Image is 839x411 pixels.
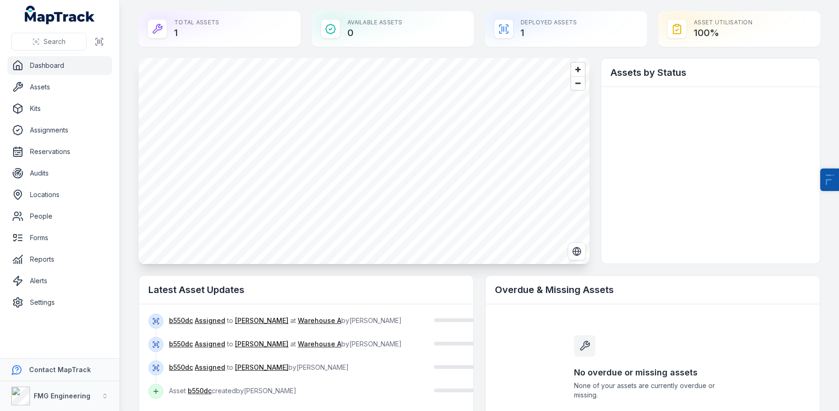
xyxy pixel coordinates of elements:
[195,316,225,325] a: Assigned
[571,76,585,90] button: Zoom out
[235,316,288,325] a: [PERSON_NAME]
[34,392,90,400] strong: FMG Engineering
[7,142,112,161] a: Reservations
[139,58,589,264] canvas: Map
[298,339,341,349] a: Warehouse A
[7,121,112,139] a: Assignments
[7,207,112,226] a: People
[235,339,288,349] a: [PERSON_NAME]
[169,340,402,348] span: to at by [PERSON_NAME]
[7,293,112,312] a: Settings
[298,316,341,325] a: Warehouse A
[574,366,731,379] h3: No overdue or missing assets
[7,164,112,183] a: Audits
[611,66,810,79] h2: Assets by Status
[571,63,585,76] button: Zoom in
[44,37,66,46] span: Search
[7,272,112,290] a: Alerts
[169,339,193,349] a: b550dc
[568,242,586,260] button: Switch to Satellite View
[195,363,225,372] a: Assigned
[169,316,402,324] span: to at by [PERSON_NAME]
[169,316,193,325] a: b550dc
[235,363,288,372] a: [PERSON_NAME]
[29,366,91,374] strong: Contact MapTrack
[148,283,464,296] h2: Latest Asset Updates
[188,386,212,396] a: b550dc
[7,185,112,204] a: Locations
[495,283,810,296] h2: Overdue & Missing Assets
[169,387,296,395] span: Asset created by [PERSON_NAME]
[7,250,112,269] a: Reports
[7,78,112,96] a: Assets
[169,363,193,372] a: b550dc
[574,381,731,400] span: None of your assets are currently overdue or missing.
[11,33,87,51] button: Search
[7,56,112,75] a: Dashboard
[7,228,112,247] a: Forms
[169,363,349,371] span: to by [PERSON_NAME]
[7,99,112,118] a: Kits
[195,339,225,349] a: Assigned
[25,6,95,24] a: MapTrack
